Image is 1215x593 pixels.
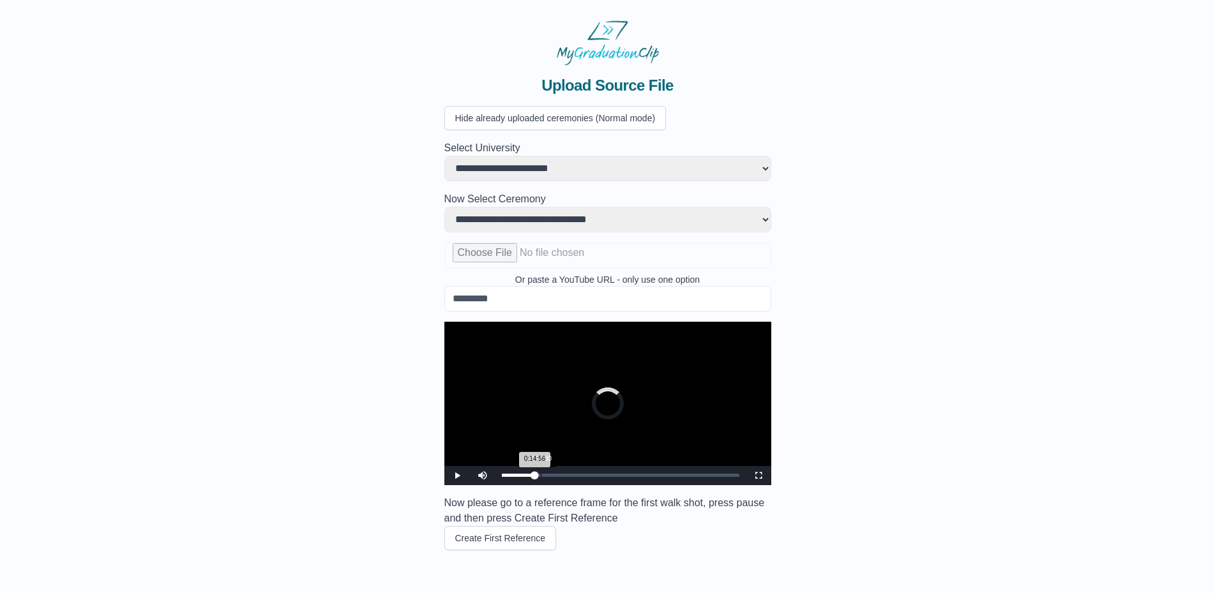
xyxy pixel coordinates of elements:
div: Progress Bar [502,474,739,477]
button: Play [444,466,470,485]
button: Create First Reference [444,526,557,550]
button: Hide already uploaded ceremonies (Normal mode) [444,106,667,130]
div: Video Player [444,322,771,485]
h3: Now please go to a reference frame for the first walk shot, press pause and then press Create Fir... [444,495,771,526]
img: MyGraduationClip [557,20,659,65]
button: Fullscreen [746,466,771,485]
p: Or paste a YouTube URL - only use one option [444,273,771,286]
h2: Now Select Ceremony [444,191,771,207]
button: Mute [470,466,495,485]
h2: Select University [444,140,771,156]
span: Upload Source File [541,75,674,96]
